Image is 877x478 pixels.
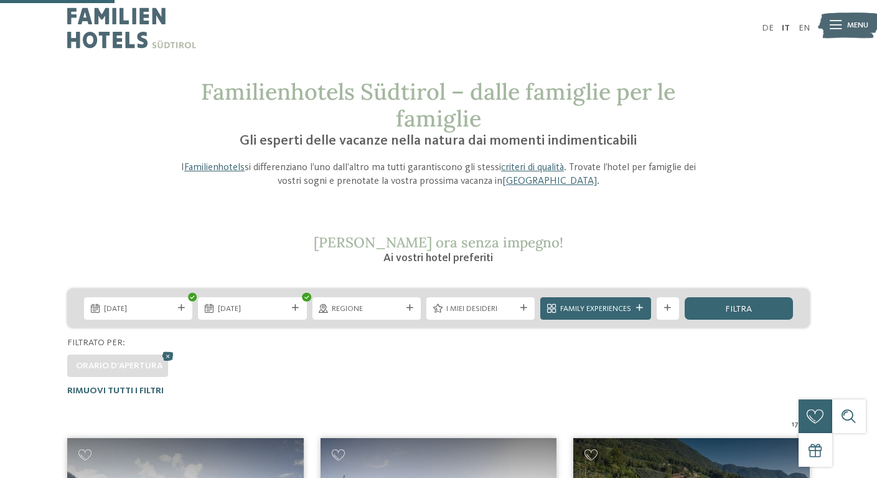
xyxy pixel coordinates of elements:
span: filtra [725,305,752,313]
p: I si differenziano l’uno dall’altro ma tutti garantiscono gli stessi . Trovate l’hotel per famigl... [172,161,705,189]
span: [DATE] [104,304,173,315]
span: Gli esperti delle vacanze nella natura dai momenti indimenticabili [240,134,637,148]
span: [PERSON_NAME] ora senza impegno! [314,233,563,251]
span: Orario d'apertura [76,361,162,370]
a: IT [782,24,790,32]
a: [GEOGRAPHIC_DATA] [502,176,597,186]
span: Rimuovi tutti i filtri [67,386,164,395]
span: Menu [847,20,868,31]
a: EN [799,24,810,32]
a: DE [762,24,774,32]
span: Filtrato per: [67,338,125,347]
span: I miei desideri [446,304,515,315]
span: [DATE] [218,304,287,315]
span: Regione [332,304,401,315]
span: Family Experiences [560,304,631,315]
a: Familienhotels [184,163,245,173]
span: Ai vostri hotel preferiti [383,252,493,264]
span: Familienhotels Südtirol – dalle famiglie per le famiglie [201,77,675,133]
a: criteri di qualità [501,163,564,173]
span: 17 [792,419,799,430]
